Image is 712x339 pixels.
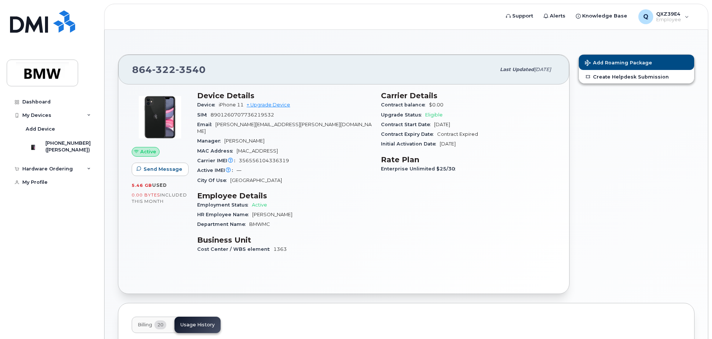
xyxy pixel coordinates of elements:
span: [MAC_ADDRESS] [237,148,278,154]
span: Active [252,202,267,208]
span: Contract Expired [437,131,478,137]
span: $0.00 [429,102,443,108]
a: Create Helpdesk Submission [579,70,694,83]
span: HR Employee Name [197,212,252,217]
span: 8901260707736219532 [211,112,274,118]
span: Manager [197,138,224,144]
span: Device [197,102,219,108]
button: Add Roaming Package [579,55,694,70]
span: 3540 [176,64,206,75]
span: 356556104336319 [239,158,289,163]
span: Email [197,122,215,127]
span: Active [140,148,156,155]
span: 322 [152,64,176,75]
span: Contract Start Date [381,122,434,127]
span: Eligible [425,112,443,118]
span: Contract Expiry Date [381,131,437,137]
span: BMWMC [249,221,270,227]
span: [DATE] [440,141,456,147]
span: [GEOGRAPHIC_DATA] [230,178,282,183]
span: [DATE] [434,122,450,127]
span: Send Message [144,166,182,173]
span: 864 [132,64,206,75]
span: [PERSON_NAME] [224,138,264,144]
span: Cost Center / WBS element [197,246,273,252]
span: 5.46 GB [132,183,152,188]
span: 20 [154,320,166,329]
span: Carrier IMEI [197,158,239,163]
h3: Device Details [197,91,372,100]
img: iPhone_11.jpg [138,95,182,140]
span: SIM [197,112,211,118]
span: used [152,182,167,188]
span: Enterprise Unlimited $25/30 [381,166,459,172]
span: Last updated [500,67,534,72]
span: — [237,167,241,173]
span: Employment Status [197,202,252,208]
span: Active IMEI [197,167,237,173]
h3: Rate Plan [381,155,556,164]
span: [PERSON_NAME] [252,212,292,217]
span: 0.00 Bytes [132,192,160,198]
span: [DATE] [534,67,551,72]
span: Upgrade Status [381,112,425,118]
span: Contract balance [381,102,429,108]
span: iPhone 11 [219,102,244,108]
a: + Upgrade Device [247,102,290,108]
span: City Of Use [197,178,230,183]
span: Initial Activation Date [381,141,440,147]
h3: Business Unit [197,236,372,244]
span: Billing [138,322,152,328]
button: Send Message [132,163,189,176]
span: Department Name [197,221,249,227]
h3: Carrier Details [381,91,556,100]
span: 1363 [273,246,287,252]
iframe: Messenger Launcher [680,307,706,333]
span: MAC Address [197,148,237,154]
span: [PERSON_NAME][EMAIL_ADDRESS][PERSON_NAME][DOMAIN_NAME] [197,122,372,134]
h3: Employee Details [197,191,372,200]
span: Add Roaming Package [585,60,652,67]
